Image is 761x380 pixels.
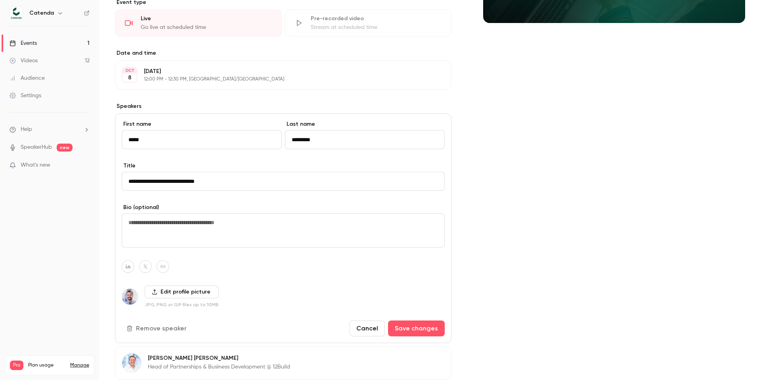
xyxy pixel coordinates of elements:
[115,102,451,110] label: Speakers
[10,57,38,65] div: Videos
[115,49,451,57] label: Date and time
[350,321,385,336] button: Cancel
[128,74,132,82] p: 8
[285,10,452,36] div: Pre-recorded videoStream at scheduled time
[29,9,54,17] h6: Catenda
[10,92,41,100] div: Settings
[115,10,282,36] div: LiveGo live at scheduled time
[122,68,137,73] div: OCT
[28,362,65,368] span: Plan usage
[122,353,141,372] img: Peter Brouwer
[141,23,272,31] div: Go live at scheduled time
[21,125,32,134] span: Help
[10,361,23,370] span: Pro
[10,125,90,134] li: help-dropdown-opener
[141,15,272,23] div: Live
[145,286,219,298] label: Edit profile picture
[115,346,451,380] div: Peter Brouwer[PERSON_NAME] [PERSON_NAME]Head of Partnerships & Business Development @ 12Build
[21,143,52,152] a: SpeakerHub
[70,362,89,368] a: Manage
[10,7,23,19] img: Catenda
[80,162,90,169] iframe: Noticeable Trigger
[148,363,290,371] p: Head of Partnerships & Business Development @ 12Build
[144,76,409,83] p: 12:00 PM - 12:30 PM, [GEOGRAPHIC_DATA]/[GEOGRAPHIC_DATA]
[122,162,445,170] label: Title
[122,289,138,305] img: Nils Aleweiler
[311,23,442,31] div: Stream at scheduled time
[122,203,445,211] label: Bio (optional)
[388,321,445,336] button: Save changes
[10,74,45,82] div: Audience
[144,67,409,75] p: [DATE]
[122,321,193,336] button: Remove speaker
[57,144,73,152] span: new
[21,161,50,169] span: What's new
[285,120,445,128] label: Last name
[122,120,282,128] label: First name
[145,301,219,308] p: JPG, PNG or GIF files up to 10MB
[10,39,37,47] div: Events
[311,15,442,23] div: Pre-recorded video
[148,354,290,362] p: [PERSON_NAME] [PERSON_NAME]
